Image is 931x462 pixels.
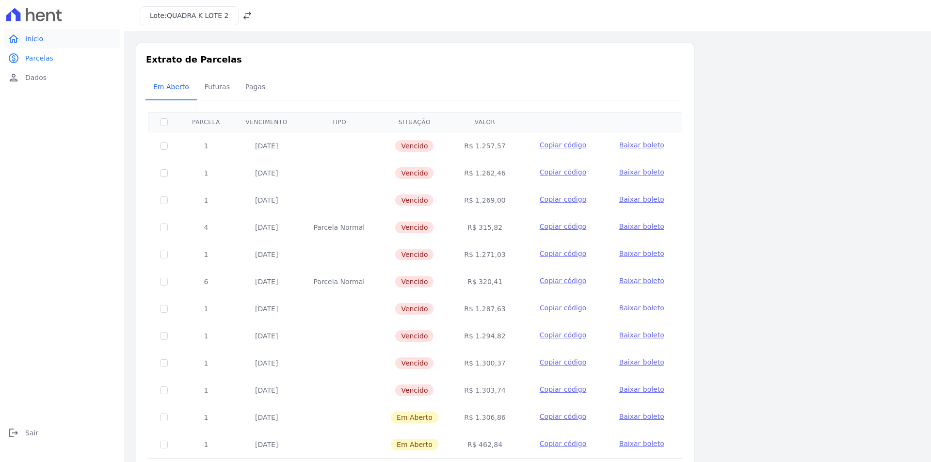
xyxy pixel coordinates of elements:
[8,72,19,83] i: person
[300,214,378,241] td: Parcela Normal
[540,304,586,312] span: Copiar código
[619,358,664,366] span: Baixar boleto
[179,214,233,241] td: 4
[619,168,664,176] span: Baixar boleto
[530,303,595,313] button: Copiar código
[197,75,238,100] a: Futuras
[25,34,43,44] span: Início
[179,350,233,377] td: 1
[540,358,586,366] span: Copiar código
[530,194,595,204] button: Copiar código
[530,439,595,448] button: Copiar código
[391,439,438,450] span: Em Aberto
[179,295,233,322] td: 1
[233,350,301,377] td: [DATE]
[451,322,519,350] td: R$ 1.294,82
[619,141,664,149] span: Baixar boleto
[451,159,519,187] td: R$ 1.262,46
[530,140,595,150] button: Copiar código
[530,167,595,177] button: Copiar código
[8,52,19,64] i: paid
[233,295,301,322] td: [DATE]
[619,223,664,230] span: Baixar boleto
[451,268,519,295] td: R$ 320,41
[451,377,519,404] td: R$ 1.303,74
[619,250,664,257] span: Baixar boleto
[619,276,664,286] a: Baixar boleto
[25,73,47,82] span: Dados
[619,440,664,447] span: Baixar boleto
[540,413,586,420] span: Copiar código
[530,357,595,367] button: Copiar código
[540,223,586,230] span: Copiar código
[619,385,664,393] span: Baixar boleto
[395,222,433,233] span: Vencido
[179,431,233,458] td: 1
[451,350,519,377] td: R$ 1.300,37
[179,377,233,404] td: 1
[199,77,236,96] span: Futuras
[619,303,664,313] a: Baixar boleto
[540,250,586,257] span: Copiar código
[395,384,433,396] span: Vencido
[4,29,120,48] a: homeInício
[8,427,19,439] i: logout
[540,440,586,447] span: Copiar código
[179,241,233,268] td: 1
[300,112,378,132] th: Tipo
[179,404,233,431] td: 1
[179,132,233,159] td: 1
[451,295,519,322] td: R$ 1.287,63
[167,12,229,19] span: QUADRA K LOTE 2
[451,404,519,431] td: R$ 1.306,86
[395,194,433,206] span: Vencido
[540,168,586,176] span: Copiar código
[451,431,519,458] td: R$ 462,84
[233,132,301,159] td: [DATE]
[451,187,519,214] td: R$ 1.269,00
[530,249,595,258] button: Copiar código
[4,68,120,87] a: personDados
[619,194,664,204] a: Baixar boleto
[451,112,519,132] th: Valor
[619,167,664,177] a: Baixar boleto
[233,241,301,268] td: [DATE]
[619,384,664,394] a: Baixar boleto
[530,412,595,421] button: Copiar código
[25,53,53,63] span: Parcelas
[395,303,433,315] span: Vencido
[233,159,301,187] td: [DATE]
[233,322,301,350] td: [DATE]
[540,141,586,149] span: Copiar código
[530,222,595,231] button: Copiar código
[540,385,586,393] span: Copiar código
[233,187,301,214] td: [DATE]
[530,330,595,340] button: Copiar código
[395,357,433,369] span: Vencido
[619,277,664,285] span: Baixar boleto
[395,140,433,152] span: Vencido
[451,132,519,159] td: R$ 1.257,57
[619,330,664,340] a: Baixar boleto
[179,159,233,187] td: 1
[530,276,595,286] button: Copiar código
[451,241,519,268] td: R$ 1.271,03
[147,77,195,96] span: Em Aberto
[619,140,664,150] a: Baixar boleto
[451,214,519,241] td: R$ 315,82
[238,75,273,100] a: Pagas
[179,322,233,350] td: 1
[145,75,197,100] a: Em Aberto
[540,277,586,285] span: Copiar código
[619,439,664,448] a: Baixar boleto
[530,384,595,394] button: Copiar código
[619,304,664,312] span: Baixar boleto
[619,357,664,367] a: Baixar boleto
[619,413,664,420] span: Baixar boleto
[233,377,301,404] td: [DATE]
[25,428,38,438] span: Sair
[179,112,233,132] th: Parcela
[233,431,301,458] td: [DATE]
[540,331,586,339] span: Copiar código
[395,167,433,179] span: Vencido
